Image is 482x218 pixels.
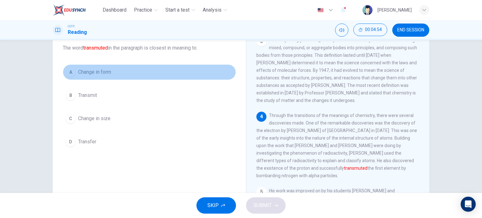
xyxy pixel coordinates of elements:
div: Open Intercom Messenger [461,197,476,212]
span: Start a test [165,6,190,14]
span: Dashboard [103,6,126,14]
span: Analysis [203,6,222,14]
button: Analysis [200,4,230,16]
div: A [66,67,76,77]
h1: Reading [68,29,87,36]
div: D [66,137,76,147]
div: Hide [353,24,387,37]
span: SKIP [207,201,219,210]
button: Practice [131,4,160,16]
button: Start a test [163,4,198,16]
span: The word in the paragraph is closest in meaning to: [63,44,236,52]
font: transmuted [344,166,367,171]
div: 4 [256,112,266,122]
div: Mute [335,24,348,37]
div: C [66,114,76,124]
span: Practice [134,6,152,14]
div: B [66,90,76,100]
font: transmuted [83,45,108,51]
span: END SESSION [397,28,424,33]
button: DTransfer [63,134,236,150]
img: Profile picture [362,5,372,15]
img: en [317,8,324,13]
div: 5 [256,187,266,197]
button: END SESSION [392,24,429,37]
button: SKIP [196,197,236,214]
button: CChange in size [63,111,236,126]
button: 00:04:54 [353,24,387,36]
span: Change in size [78,115,110,122]
span: Transmit [78,92,97,99]
span: Transfer [78,138,96,146]
button: Dashboard [100,4,129,16]
button: BTransmit [63,88,236,103]
span: Change in form [78,68,111,76]
img: EduSynch logo [53,4,86,16]
a: EduSynch logo [53,4,100,16]
span: Then in [DATE], [PERSON_NAME] defined chemistry as the art of resolving mixed, compound, or aggre... [256,38,417,103]
span: CEFR [68,24,74,29]
span: Through the transitions of the meanings of chemistry, there were several discoveries made. One of... [256,113,417,178]
span: 00:04:54 [365,27,382,32]
div: [PERSON_NAME] [378,6,412,14]
button: AChange in form [63,64,236,80]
